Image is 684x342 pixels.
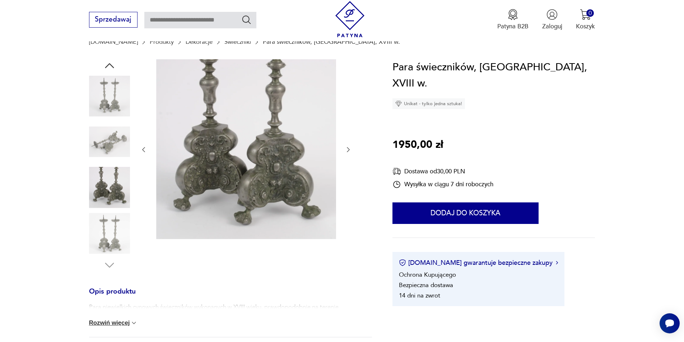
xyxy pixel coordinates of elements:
button: [DOMAIN_NAME] gwarantuje bezpieczne zakupy [399,258,558,267]
li: Ochrona Kupującego [399,271,456,279]
button: Rozwiń więcej [89,319,138,327]
img: Ikonka użytkownika [546,9,558,20]
img: Zdjęcie produktu Para świeczników, Niemcy, XVIII w. [156,59,336,239]
img: Ikona diamentu [395,100,402,107]
img: Ikona dostawy [392,167,401,176]
div: 0 [586,9,594,17]
p: Patyna B2B [497,22,529,31]
img: Ikona certyfikatu [399,259,406,266]
h3: Opis produktu [89,289,372,303]
div: Unikat - tylko jedna sztuka! [392,98,465,109]
button: Szukaj [241,14,252,25]
a: Świeczniki [224,38,251,45]
a: Ikona medaluPatyna B2B [497,9,529,31]
img: Ikona koszyka [580,9,591,20]
button: 0Koszyk [576,9,595,31]
p: Koszyk [576,22,595,31]
button: Patyna B2B [497,9,529,31]
li: Bezpieczna dostawa [399,281,453,289]
div: Wysyłka w ciągu 7 dni roboczych [392,180,493,189]
p: 1950,00 zł [392,137,443,153]
a: Dekoracje [186,38,213,45]
img: Patyna - sklep z meblami i dekoracjami vintage [332,1,368,37]
img: Ikona medalu [507,9,518,20]
div: Dostawa od 30,00 PLN [392,167,493,176]
li: 14 dni na zwrot [399,291,440,300]
p: Para niewielkich cynowych świeczników wykonanych w XVIII wieku, prawdopodobnie na terenie [GEOGRA... [89,303,372,320]
img: chevron down [130,319,138,327]
h1: Para świeczników, [GEOGRAPHIC_DATA], XVIII w. [392,59,595,92]
img: Zdjęcie produktu Para świeczników, Niemcy, XVIII w. [89,76,130,117]
p: Zaloguj [542,22,562,31]
img: Ikona strzałki w prawo [556,261,558,264]
a: [DOMAIN_NAME] [89,38,138,45]
img: Zdjęcie produktu Para świeczników, Niemcy, XVIII w. [89,213,130,254]
a: Sprzedawaj [89,17,138,23]
a: Produkty [150,38,174,45]
iframe: Smartsupp widget button [660,313,680,333]
img: Zdjęcie produktu Para świeczników, Niemcy, XVIII w. [89,167,130,208]
img: Zdjęcie produktu Para świeczników, Niemcy, XVIII w. [89,121,130,162]
p: Para świeczników, [GEOGRAPHIC_DATA], XVIII w. [263,38,400,45]
button: Dodaj do koszyka [392,202,539,224]
button: Sprzedawaj [89,12,138,28]
button: Zaloguj [542,9,562,31]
